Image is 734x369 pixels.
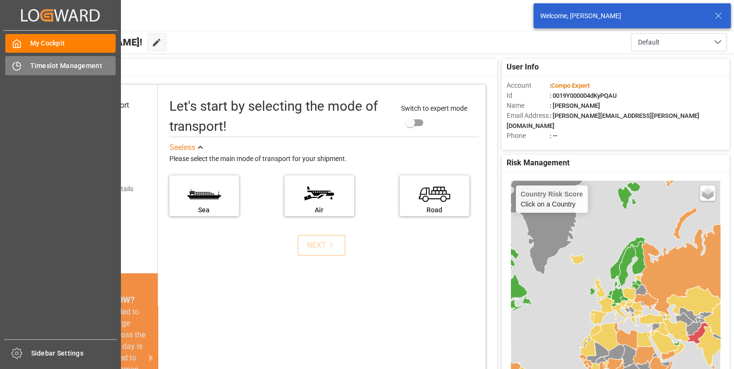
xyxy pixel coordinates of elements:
span: Id [507,91,550,101]
button: NEXT [297,235,345,256]
span: : Shipper [550,142,574,150]
div: Click on a Country [521,190,583,208]
div: NEXT [307,240,336,251]
span: Default [638,37,660,47]
div: Road [404,205,464,215]
span: Switch to expert mode [401,104,467,112]
div: Please select the main mode of transport for your shipment. [169,153,479,165]
span: : [550,82,590,89]
a: My Cockpit [5,34,116,53]
a: Timeslot Management [5,56,116,75]
h4: Country Risk Score [521,190,583,198]
span: Name [507,101,550,111]
span: Phone [507,131,550,141]
span: : 0019Y000004dKyPQAU [550,92,617,99]
span: Account [507,81,550,91]
span: Sidebar Settings [31,348,117,358]
span: User Info [507,61,539,73]
div: Sea [174,205,234,215]
span: Compo Expert [551,82,590,89]
span: Email Address [507,111,550,121]
span: Hello [PERSON_NAME]! [39,33,142,51]
a: Layers [700,185,715,201]
span: : — [550,132,557,139]
span: : [PERSON_NAME][EMAIL_ADDRESS][PERSON_NAME][DOMAIN_NAME] [507,112,699,129]
span: Risk Management [507,157,569,169]
span: My Cockpit [30,38,116,48]
div: Let's start by selecting the mode of transport! [169,96,391,137]
button: open menu [631,33,727,51]
div: Air [289,205,349,215]
span: : [PERSON_NAME] [550,102,600,109]
div: Welcome, [PERSON_NAME] [540,11,705,21]
div: See less [169,142,195,153]
span: Account Type [507,141,550,151]
span: Timeslot Management [30,61,116,71]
